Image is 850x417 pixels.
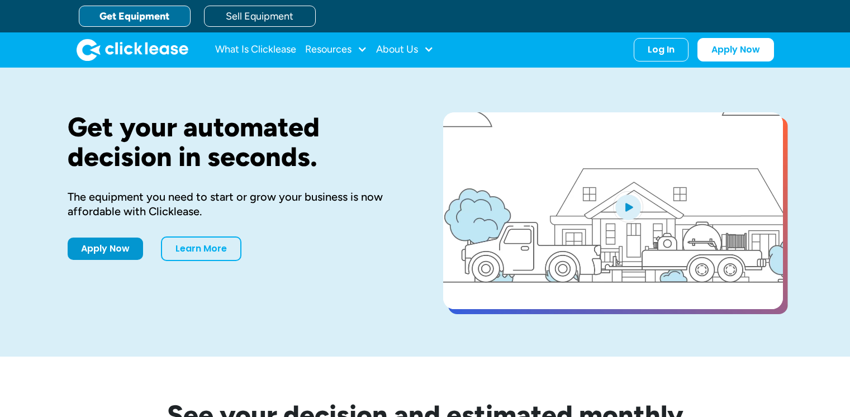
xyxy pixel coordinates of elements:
a: Get Equipment [79,6,191,27]
a: Sell Equipment [204,6,316,27]
div: Log In [648,44,675,55]
div: About Us [376,39,434,61]
div: The equipment you need to start or grow your business is now affordable with Clicklease. [68,189,407,219]
h1: Get your automated decision in seconds. [68,112,407,172]
a: Apply Now [68,238,143,260]
div: Resources [305,39,367,61]
img: Clicklease logo [77,39,188,61]
a: What Is Clicklease [215,39,296,61]
a: Apply Now [697,38,774,61]
img: Blue play button logo on a light blue circular background [613,191,643,222]
a: Learn More [161,236,241,261]
a: open lightbox [443,112,783,309]
a: home [77,39,188,61]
